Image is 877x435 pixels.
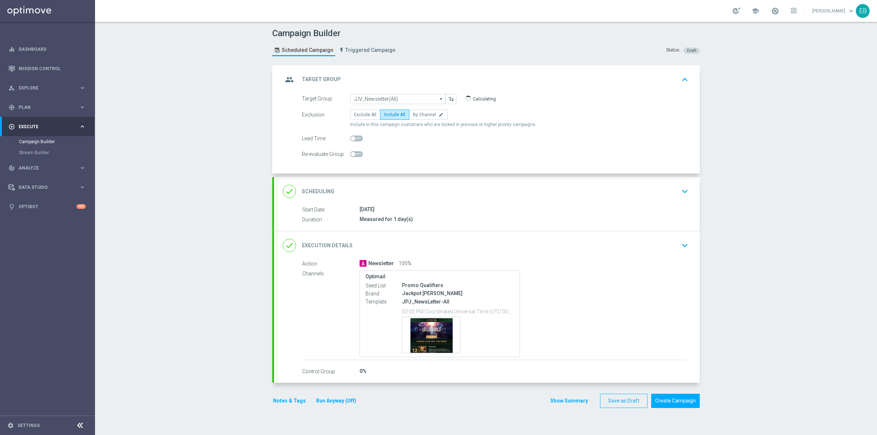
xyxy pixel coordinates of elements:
[413,112,436,117] span: By Channel
[283,73,691,87] div: group Target Group keyboard_arrow_up
[272,28,399,39] h1: Campaign Builder
[683,47,700,53] colored-tag: Draft
[302,188,334,195] h2: Scheduling
[8,124,86,130] button: play_circle_outline Execute keyboard_arrow_right
[8,204,86,210] button: lightbulb Optibot +10
[8,165,86,171] button: track_changes Analyze keyboard_arrow_right
[302,270,360,277] label: Channels
[272,396,307,405] button: Notes & Tags
[8,85,15,91] i: person_search
[19,105,79,110] span: Plan
[8,104,79,111] div: Plan
[283,184,691,198] div: done Scheduling keyboard_arrow_down
[19,197,76,216] a: Optibot
[679,184,691,198] button: keyboard_arrow_down
[402,308,514,315] p: 02:00 PM Coordinated Universal Time (UTC 00:00)
[79,104,86,111] i: keyboard_arrow_right
[687,48,696,53] span: Draft
[856,4,870,18] div: EB
[354,112,376,117] span: Exclude All
[402,282,514,289] div: Promo Qualifiers
[19,139,76,145] a: Campaign Builder
[350,94,445,104] input: Select target group
[8,39,86,59] div: Dashboard
[302,149,350,159] div: Re-evaluate Group
[365,274,514,280] label: Optimail
[8,203,15,210] i: lightbulb
[302,216,360,223] label: Duration
[438,94,445,104] i: arrow_drop_down
[283,185,296,198] i: done
[360,206,686,213] div: [DATE]
[302,110,350,120] div: Exclusion
[8,104,86,110] button: gps_fixed Plan keyboard_arrow_right
[18,423,40,428] a: Settings
[19,125,79,129] span: Execute
[384,112,405,117] span: Include All
[473,96,496,102] p: Calculating
[79,84,86,91] i: keyboard_arrow_right
[8,184,86,190] button: Data Studio keyboard_arrow_right
[399,260,411,267] span: 100%
[812,5,856,16] a: [PERSON_NAME]keyboard_arrow_down
[360,215,686,223] div: Measured for 1 day(s)
[8,184,79,191] div: Data Studio
[8,85,86,91] button: person_search Explore keyboard_arrow_right
[7,422,14,429] i: settings
[302,368,360,375] label: Control Group
[666,47,680,54] div: Status:
[679,240,690,251] i: keyboard_arrow_down
[438,112,444,117] i: edit
[302,133,350,144] div: Lead Time
[79,164,86,171] i: keyboard_arrow_right
[302,242,353,249] h2: Execution Details
[19,166,79,170] span: Analyze
[8,165,15,171] i: track_changes
[350,122,536,128] span: Include in this campaign customers who are locked in previous or higher priority campaigns.
[402,298,514,305] p: JPJ_NewsLetter-All
[272,44,335,56] a: Scheduled Campaign
[8,66,86,72] button: Mission Control
[19,150,76,156] a: Stream Builder
[600,394,648,408] button: Save as Draft
[679,239,691,252] button: keyboard_arrow_down
[76,204,86,209] div: +10
[8,123,79,130] div: Execute
[8,123,15,130] i: play_circle_outline
[315,396,357,405] button: Run Anyway (Off)
[365,290,402,297] label: Brand
[651,394,700,408] button: Create Campaign
[302,260,360,267] label: Action
[360,260,367,267] span: A
[679,73,691,87] button: keyboard_arrow_up
[79,184,86,191] i: keyboard_arrow_right
[19,185,79,190] span: Data Studio
[283,73,296,86] i: group
[360,367,686,375] div: 0%
[19,147,94,158] div: Stream Builder
[79,123,86,130] i: keyboard_arrow_right
[679,186,690,197] i: keyboard_arrow_down
[847,7,855,15] span: keyboard_arrow_down
[302,206,360,213] label: Start Date
[19,136,94,147] div: Campaign Builder
[282,47,333,53] span: Scheduled Campaign
[368,260,394,267] span: Newsletter
[8,197,86,216] div: Optibot
[283,239,691,252] div: done Execution Details keyboard_arrow_down
[8,85,79,91] div: Explore
[8,59,86,78] div: Mission Control
[365,298,402,305] label: Template
[8,46,86,52] button: equalizer Dashboard
[365,282,402,289] label: Seed List
[751,7,759,15] span: school
[8,165,79,171] div: Analyze
[550,397,588,405] button: Show Summary
[283,239,296,252] i: done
